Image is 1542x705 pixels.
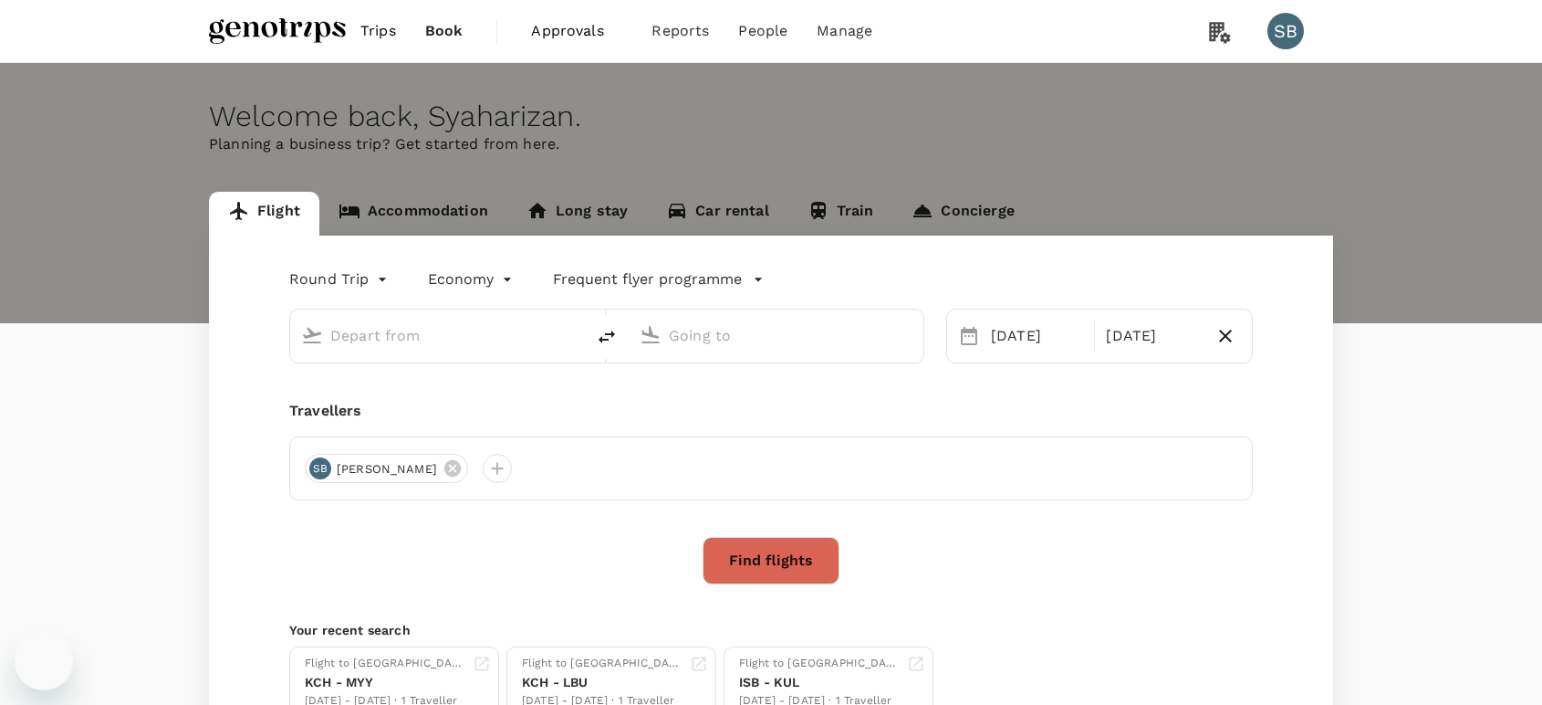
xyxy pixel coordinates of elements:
span: Trips [360,20,396,42]
div: Round Trip [289,265,391,294]
div: [DATE] [1099,318,1205,354]
a: Long stay [507,192,647,236]
div: [DATE] [984,318,1090,354]
div: SB[PERSON_NAME] [305,454,468,483]
span: [PERSON_NAME] [326,460,448,479]
div: KCH - MYY [305,673,465,692]
div: Flight to [GEOGRAPHIC_DATA] [522,655,682,673]
span: Approvals [531,20,622,42]
div: Travellers [289,400,1253,422]
div: SB [1267,13,1304,49]
div: Welcome back , Syaharizan . [209,100,1333,133]
div: KCH - LBU [522,673,682,692]
img: Genotrips - ALL [209,11,346,51]
a: Car rental [647,192,788,236]
p: Your recent search [289,621,1253,639]
button: Frequent flyer programme [553,268,764,290]
span: People [738,20,787,42]
a: Accommodation [319,192,507,236]
div: Flight to [GEOGRAPHIC_DATA] [739,655,900,673]
div: Economy [428,265,516,294]
div: Flight to [GEOGRAPHIC_DATA] [305,655,465,673]
input: Depart from [330,321,547,350]
button: Open [572,333,576,337]
button: Open [911,333,914,337]
span: Manage [817,20,872,42]
p: Planning a business trip? Get started from here. [209,133,1333,155]
iframe: Button to launch messaging window [15,632,73,690]
a: Train [788,192,893,236]
a: Concierge [892,192,1033,236]
button: Find flights [703,537,839,584]
button: delete [585,315,629,359]
input: Going to [669,321,885,350]
div: ISB - KUL [739,673,900,692]
div: SB [309,458,331,479]
p: Frequent flyer programme [553,268,742,290]
span: Reports [651,20,709,42]
a: Flight [209,192,319,236]
span: Book [425,20,464,42]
